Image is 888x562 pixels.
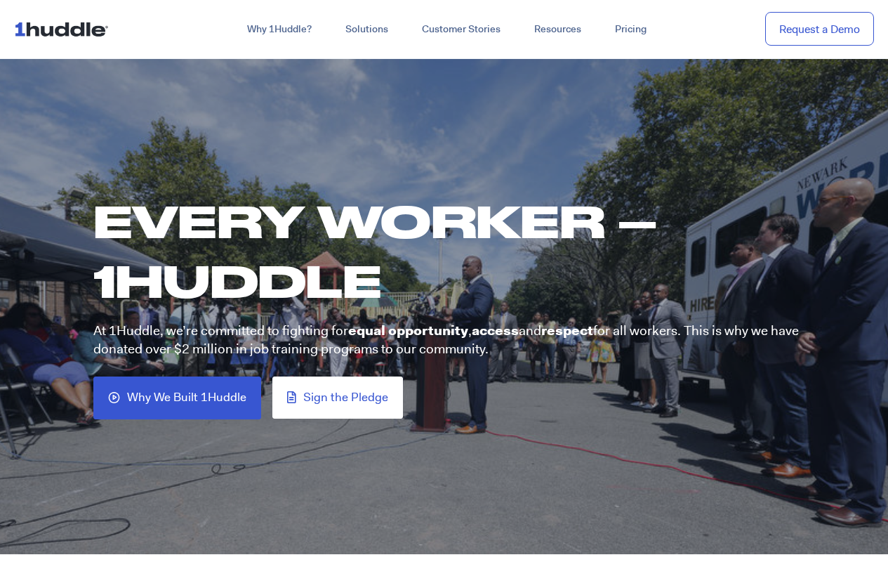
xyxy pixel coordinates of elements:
a: Why We Built 1Huddle [93,377,261,419]
strong: access [472,322,519,339]
strong: equal opportunity [348,322,468,339]
p: At 1Huddle, we’re committed to fighting for , and for all workers. This is why we have donated ov... [93,322,799,359]
a: Sign the Pledge [272,377,403,419]
a: Solutions [329,17,405,42]
a: Customer Stories [405,17,517,42]
h1: Every worker – 1Huddle [93,191,809,311]
img: ... [14,15,114,42]
a: Resources [517,17,598,42]
strong: respect [541,322,593,339]
span: Why We Built 1Huddle [127,391,246,405]
a: Pricing [598,17,663,42]
a: Why 1Huddle? [230,17,329,42]
span: Sign the Pledge [303,391,388,404]
a: Request a Demo [765,12,874,46]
